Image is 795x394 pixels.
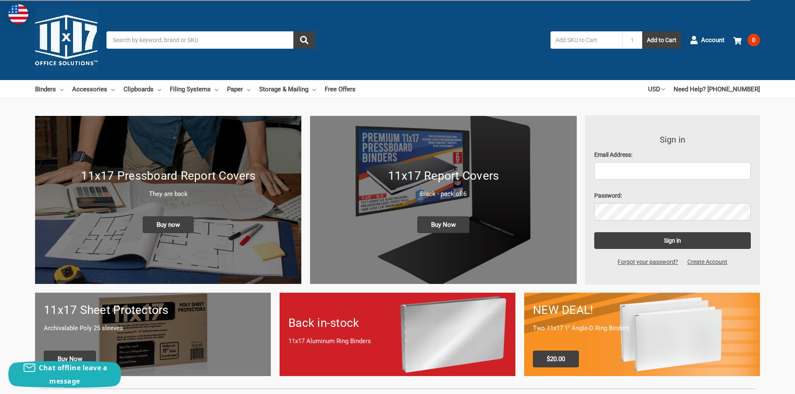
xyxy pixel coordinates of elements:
[594,133,751,146] h3: Sign in
[288,314,507,332] h1: Back in-stock
[259,80,316,98] a: Storage & Mailing
[325,80,356,98] a: Free Offers
[280,293,515,376] a: Back in-stock 11x17 Aluminum Ring Binders
[227,80,250,98] a: Paper
[533,301,751,319] h1: NEW DEAL!
[170,80,218,98] a: Filing Systems
[417,216,469,233] span: Buy Now
[106,31,315,49] input: Search by keyword, brand or SKU
[143,216,194,233] span: Buy now
[44,189,293,199] p: They are back
[44,167,293,185] h1: 11x17 Pressboard Report Covers
[642,31,681,49] button: Add to Cart
[319,167,568,185] h1: 11x17 Report Covers
[8,4,28,24] img: duty and tax information for United States
[533,324,751,333] p: Two 11x17 1" Angle-D Ring Binders
[8,361,121,388] button: Chat offline leave a message
[35,116,301,284] a: New 11x17 Pressboard Binders 11x17 Pressboard Report Covers They are back Buy now
[690,29,724,51] a: Account
[674,80,760,98] a: Need Help? [PHONE_NUMBER]
[44,301,262,319] h1: 11x17 Sheet Protectors
[39,363,107,386] span: Chat offline leave a message
[124,80,161,98] a: Clipboards
[683,258,732,266] a: Create Account
[72,80,115,98] a: Accessories
[533,351,579,367] span: $20.00
[524,293,760,376] a: 11x17 Binder 2-pack only $20.00 NEW DEAL! Two 11x17 1" Angle-D Ring Binders $20.00
[648,80,665,98] a: USD
[310,116,576,284] img: 11x17 Report Covers
[35,80,63,98] a: Binders
[594,151,751,159] label: Email Address:
[613,258,683,266] a: Forgot your password?
[733,29,760,51] a: 0
[288,336,507,346] p: 11x17 Aluminum Ring Binders
[319,189,568,199] p: Black - pack of 6
[747,34,760,46] span: 0
[310,116,576,284] a: 11x17 Report Covers 11x17 Report Covers Black - pack of 6 Buy Now
[550,31,622,49] input: Add SKU to Cart
[44,351,96,367] span: Buy Now
[35,116,301,284] img: New 11x17 Pressboard Binders
[35,9,98,71] img: 11x17.com
[701,35,724,45] span: Account
[594,232,751,249] input: Sign in
[594,191,751,200] label: Password:
[35,293,271,376] a: 11x17 sheet protectors 11x17 Sheet Protectors Archivalable Poly 25 sleeves Buy Now
[44,324,262,333] p: Archivalable Poly 25 sleeves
